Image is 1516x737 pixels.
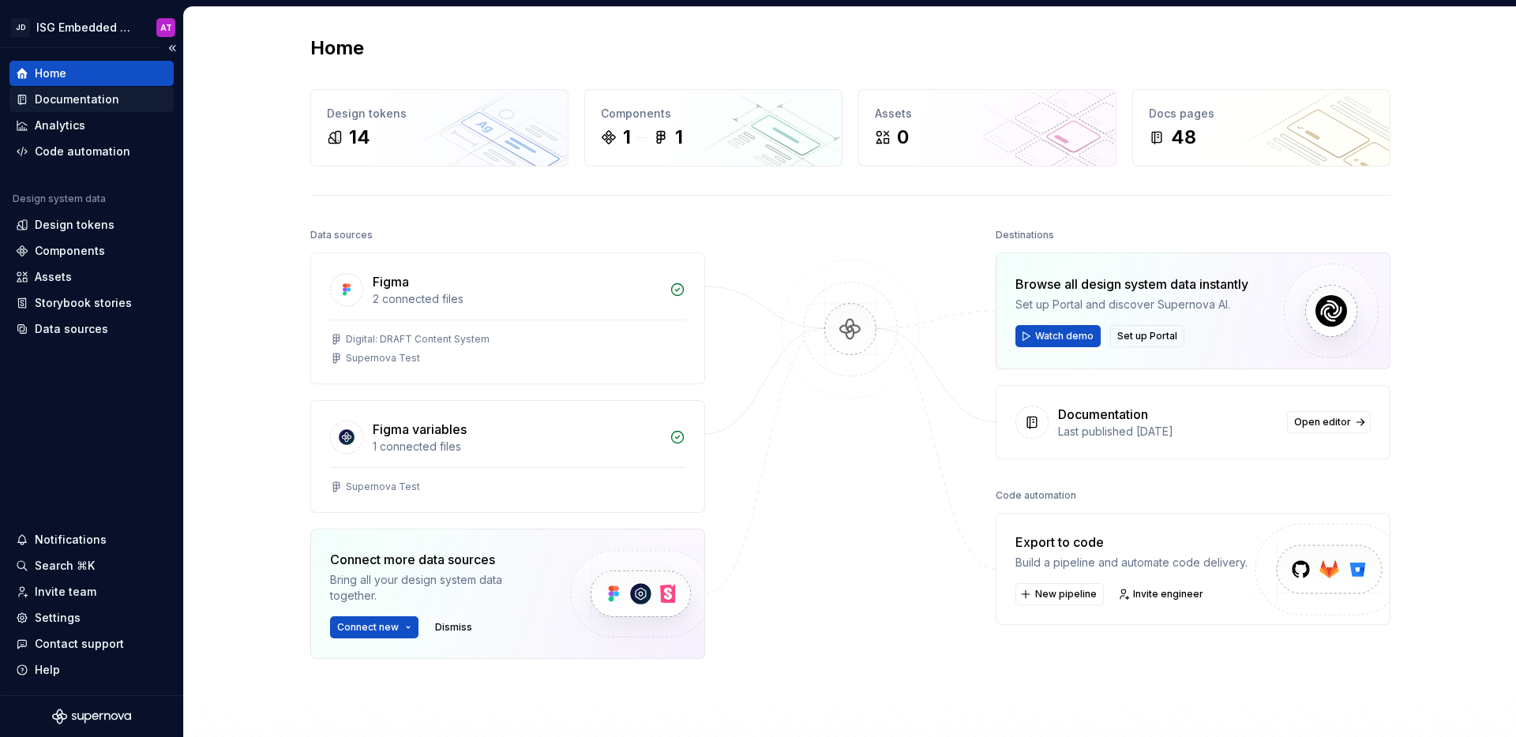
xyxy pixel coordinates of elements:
div: Export to code [1015,533,1248,552]
a: Assets [9,264,174,290]
button: Watch demo [1015,325,1101,347]
button: Contact support [9,631,174,657]
div: Bring all your design system data together. [330,572,543,604]
button: Dismiss [428,616,479,638]
button: Help [9,657,174,683]
a: Components [9,238,174,264]
a: Figma variables1 connected filesSupernova Test [310,400,705,513]
a: Figma2 connected filesDigital: DRAFT Content SystemSupernova Test [310,253,705,384]
button: Notifications [9,527,174,552]
a: Design tokens [9,212,174,238]
div: 14 [349,125,370,150]
span: Open editor [1294,416,1351,428]
a: Open editor [1287,411,1371,433]
button: New pipeline [1015,583,1104,605]
div: Build a pipeline and automate code delivery. [1015,555,1248,571]
button: Search ⌘K [9,553,174,578]
button: Set up Portal [1110,325,1184,347]
div: ISG Embedded Design System [36,20,137,36]
button: JDISG Embedded Design SystemAT [3,10,180,44]
a: Documentation [9,87,174,112]
a: Assets0 [858,89,1116,166]
div: 2 connected files [373,291,660,307]
a: Storybook stories [9,290,174,316]
div: Destinations [996,224,1054,246]
div: Design tokens [327,106,552,122]
div: Home [35,65,66,81]
a: Settings [9,605,174,630]
div: Browse all design system data instantly [1015,275,1248,294]
div: Documentation [35,92,119,107]
div: Notifications [35,532,107,548]
div: Connect more data sources [330,550,543,569]
a: Analytics [9,113,174,138]
div: Supernova Test [346,481,420,493]
div: Search ⌘K [35,558,95,574]
a: Design tokens14 [310,89,568,166]
span: Set up Portal [1117,330,1177,342]
div: 1 [675,125,683,150]
a: Components11 [584,89,842,166]
div: Last published [DATE] [1058,424,1278,440]
span: Dismiss [435,621,472,634]
div: Components [35,243,105,259]
div: 1 [623,125,631,150]
a: Invite engineer [1113,583,1210,605]
div: Contact support [35,636,124,652]
span: Connect new [337,621,399,634]
div: Storybook stories [35,295,132,311]
div: 1 connected files [373,439,660,455]
div: Figma [373,272,409,291]
div: Data sources [35,321,108,337]
div: AT [160,21,172,34]
span: Watch demo [1035,330,1094,342]
div: Digital: DRAFT Content System [346,333,490,346]
div: Settings [35,610,81,626]
div: Set up Portal and discover Supernova AI. [1015,297,1248,312]
a: Data sources [9,316,174,342]
div: Components [601,106,826,122]
div: JD [11,18,30,37]
div: Design tokens [35,217,114,233]
div: Figma variables [373,420,467,439]
div: Code automation [996,484,1076,507]
a: Code automation [9,139,174,164]
div: Documentation [1058,405,1148,424]
div: Design system data [13,193,106,205]
a: Home [9,61,174,86]
div: Help [35,662,60,678]
div: Data sources [310,224,373,246]
span: New pipeline [1035,588,1097,600]
span: Invite engineer [1133,588,1203,600]
h2: Home [310,36,364,61]
div: Assets [35,269,72,285]
a: Invite team [9,579,174,604]
div: Supernova Test [346,352,420,365]
div: Invite team [35,584,96,600]
div: Assets [875,106,1100,122]
button: Collapse sidebar [161,37,183,59]
a: Docs pages48 [1132,89,1390,166]
div: 48 [1171,125,1196,150]
svg: Supernova Logo [52,709,131,724]
div: Code automation [35,144,130,159]
div: Analytics [35,118,85,133]
button: Connect new [330,616,418,638]
div: Docs pages [1149,106,1374,122]
div: 0 [897,125,909,150]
